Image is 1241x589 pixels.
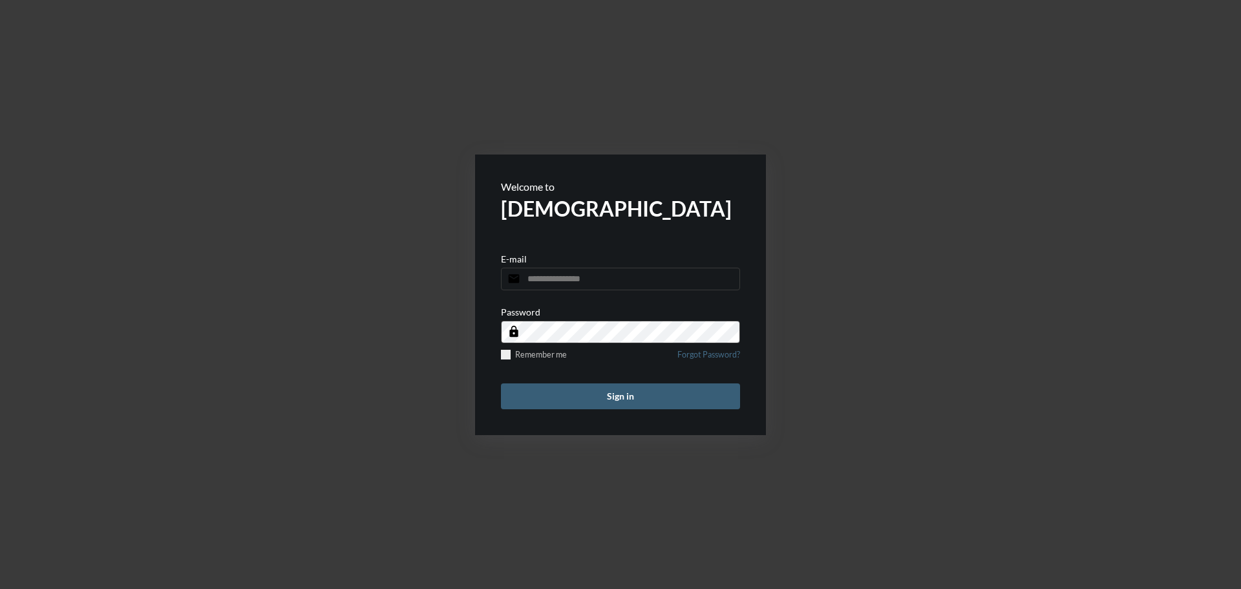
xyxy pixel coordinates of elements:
[501,383,740,409] button: Sign in
[501,180,740,193] p: Welcome to
[501,350,567,359] label: Remember me
[501,253,527,264] p: E-mail
[501,306,540,317] p: Password
[501,196,740,221] h2: [DEMOGRAPHIC_DATA]
[677,350,740,367] a: Forgot Password?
